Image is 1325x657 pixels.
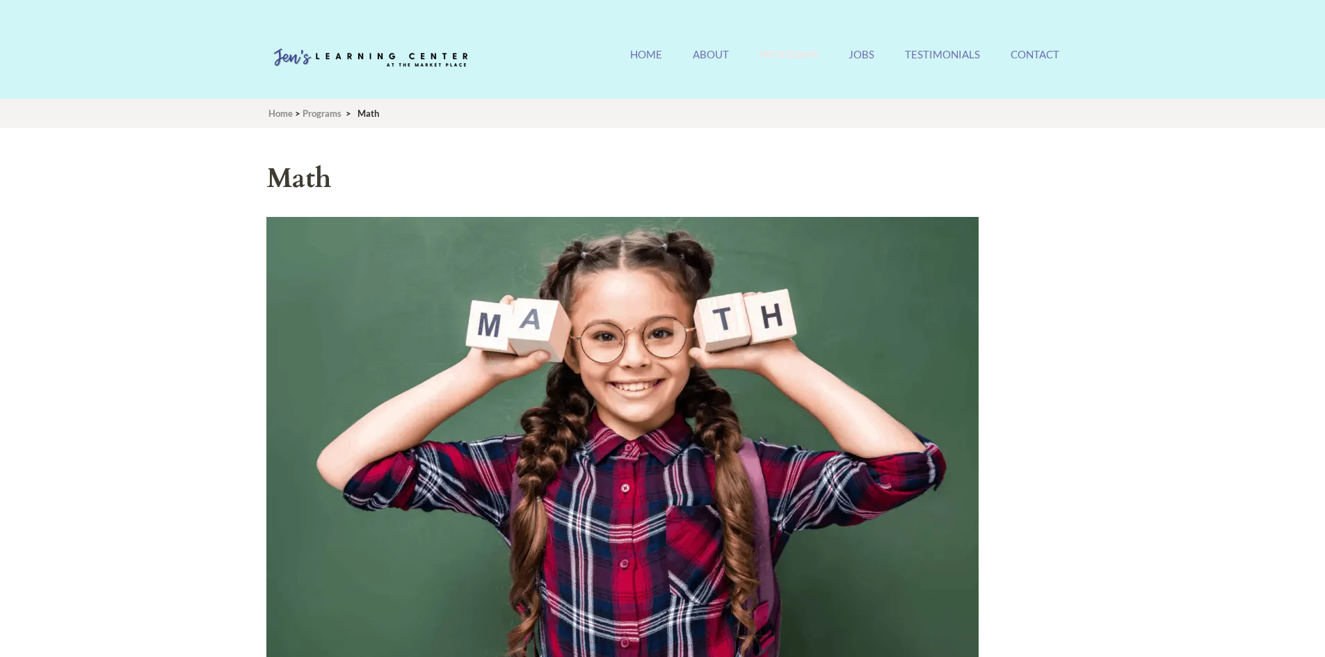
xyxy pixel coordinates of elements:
a: About [693,48,729,78]
a: Contact [1011,48,1059,78]
a: Home [630,48,662,78]
a: Jobs [849,48,874,78]
a: Home [268,108,293,119]
a: Programs [303,108,342,119]
img: Jen's Learning Center Logo Transparent [266,38,475,79]
span: > [346,108,351,119]
a: Testimonials [905,48,980,78]
h1: Math [266,159,1038,199]
a: Programs [760,48,818,78]
span: > [295,108,300,119]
